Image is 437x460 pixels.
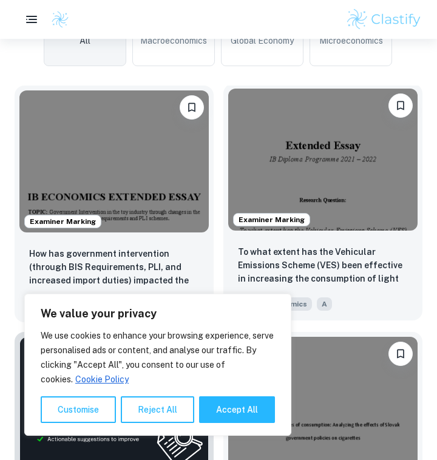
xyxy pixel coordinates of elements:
div: We value your privacy [24,294,291,436]
p: How has government intervention (through BIS Requirements, PLI, and increased import duties) impa... [29,247,199,288]
a: Clastify logo [44,10,69,29]
button: Customise [41,396,116,423]
img: Economics EE example thumbnail: To what extent has the Vehicular Emissio [228,89,418,231]
span: Macroeconomics [140,34,207,47]
a: Cookie Policy [75,374,129,385]
button: Reject All [121,396,194,423]
p: To what extent has the Vehicular Emissions Scheme (VES) been effective in increasing the consumpt... [238,245,408,286]
button: Please log in to bookmark exemplars [180,95,204,120]
span: Global Economy [231,34,294,47]
p: We use cookies to enhance your browsing experience, serve personalised ads or content, and analys... [41,328,275,387]
span: All [80,34,90,47]
img: Economics EE example thumbnail: How has government intervention (through [19,90,209,232]
a: Examiner MarkingPlease log in to bookmark exemplarsTo what extent has the Vehicular Emissions Sch... [223,86,422,322]
button: Accept All [199,396,275,423]
span: Microeconomics [319,34,383,47]
img: Clastify logo [345,7,422,32]
p: We value your privacy [41,306,275,321]
button: Please log in to bookmark exemplars [388,93,413,118]
button: Please log in to bookmark exemplars [388,342,413,366]
span: A [317,297,332,311]
span: Examiner Marking [25,216,101,227]
span: Examiner Marking [234,214,310,225]
a: Examiner MarkingPlease log in to bookmark exemplarsHow has government intervention (through BIS R... [15,86,214,322]
img: Clastify logo [51,10,69,29]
